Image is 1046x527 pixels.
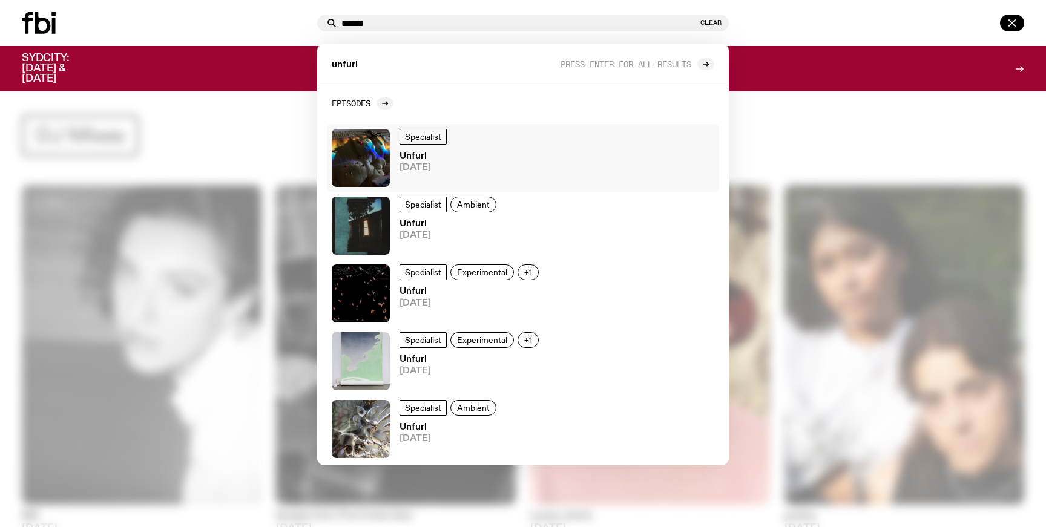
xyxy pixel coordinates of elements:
h3: SYDCITY: [DATE] & [DATE] [22,53,99,84]
a: Press enter for all results [561,58,714,70]
a: SpecialistExperimental+1Unfurl[DATE] [327,327,719,395]
a: A piece of fabric is pierced by sewing pins with different coloured heads, a rainbow light is cas... [327,124,719,192]
h3: Unfurl [400,423,500,432]
h3: Unfurl [400,220,500,229]
span: [DATE] [400,231,500,240]
span: [DATE] [400,367,542,376]
span: unfurl [332,61,358,70]
span: [DATE] [400,434,500,444]
span: [DATE] [400,299,542,308]
a: SpecialistAmbientUnfurl[DATE] [327,395,719,463]
span: [DATE] [400,163,450,172]
h2: Episodes [332,99,370,108]
h3: Unfurl [400,152,450,161]
h3: Unfurl [400,287,542,296]
a: SpecialistExperimental+1Unfurl[DATE] [327,260,719,327]
span: Press enter for all results [561,59,691,68]
img: A piece of fabric is pierced by sewing pins with different coloured heads, a rainbow light is cas... [332,129,390,187]
a: Episodes [332,97,393,110]
button: Clear [700,19,722,26]
a: SpecialistAmbientUnfurl[DATE] [327,192,719,260]
h3: Unfurl [400,355,542,364]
